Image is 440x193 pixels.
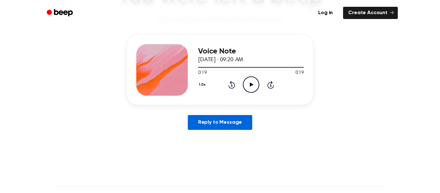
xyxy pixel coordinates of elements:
h3: Voice Note [198,47,304,56]
button: 1.0x [198,79,208,90]
a: Beep [42,7,79,19]
span: 0:19 [295,70,304,76]
span: [DATE] · 09:20 AM [198,57,243,63]
a: Create Account [343,7,398,19]
a: Log in [312,5,339,20]
span: 0:19 [198,70,206,76]
a: Reply to Message [188,115,252,130]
